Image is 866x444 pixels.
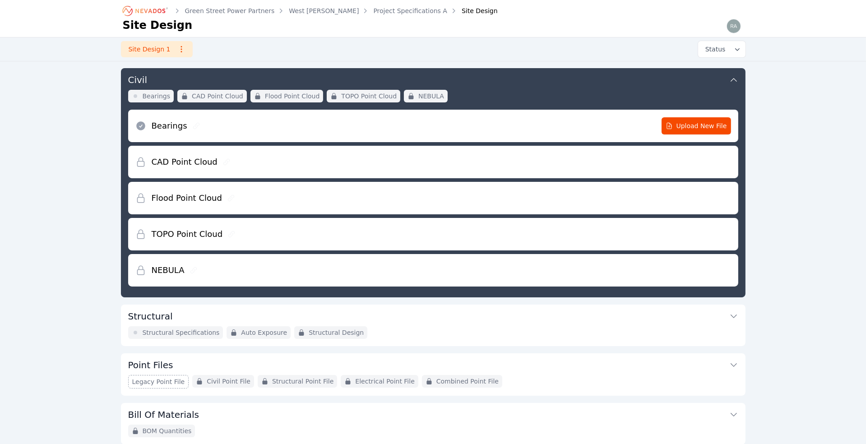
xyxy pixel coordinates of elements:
[123,4,498,18] nav: Breadcrumb
[207,377,250,386] span: Civil Point File
[152,264,185,277] h2: NEBULA
[192,92,243,101] span: CAD Point Cloud
[128,74,147,86] h3: Civil
[666,121,727,130] span: Upload New File
[309,328,364,337] span: Structural Design
[152,228,223,240] h2: TOPO Point Cloud
[418,92,444,101] span: NEBULA
[449,6,498,15] div: Site Design
[152,120,187,132] h2: Bearings
[662,117,731,134] a: Upload New File
[185,6,275,15] a: Green Street Power Partners
[121,41,193,57] a: Site Design 1
[121,305,746,346] div: StructuralStructural SpecificationsAuto ExposureStructural Design
[436,377,499,386] span: Combined Point File
[289,6,359,15] a: West [PERSON_NAME]
[128,403,738,425] button: Bill Of Materials
[272,377,333,386] span: Structural Point File
[143,328,220,337] span: Structural Specifications
[265,92,320,101] span: Flood Point Cloud
[121,353,746,396] div: Point FilesLegacy Point FileCivil Point FileStructural Point FileElectrical Point FileCombined Po...
[143,426,192,435] span: BOM Quantities
[123,18,193,32] h1: Site Design
[152,156,218,168] h2: CAD Point Cloud
[152,192,222,204] h2: Flood Point Cloud
[143,92,171,101] span: Bearings
[698,41,746,57] button: Status
[355,377,414,386] span: Electrical Point File
[121,68,746,297] div: CivilBearingsCAD Point CloudFlood Point CloudTOPO Point CloudNEBULABearingsUpload New FileCAD Poi...
[128,305,738,326] button: Structural
[727,19,741,33] img: raymond.aber@nevados.solar
[241,328,287,337] span: Auto Exposure
[128,310,173,323] h3: Structural
[132,377,185,386] span: Legacy Point File
[373,6,447,15] a: Project Specifications A
[128,408,199,421] h3: Bill Of Materials
[128,68,738,90] button: Civil
[128,359,173,371] h3: Point Files
[128,353,738,375] button: Point Files
[341,92,397,101] span: TOPO Point Cloud
[702,45,726,54] span: Status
